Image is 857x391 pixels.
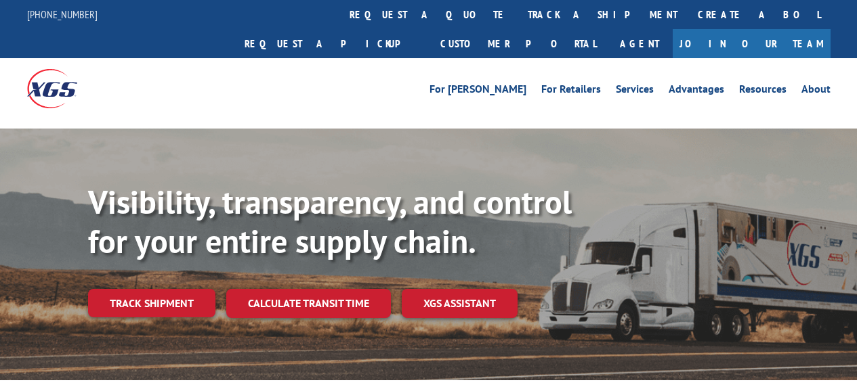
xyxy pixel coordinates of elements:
[234,29,430,58] a: Request a pickup
[430,84,526,99] a: For [PERSON_NAME]
[430,29,606,58] a: Customer Portal
[606,29,673,58] a: Agent
[669,84,724,99] a: Advantages
[88,181,572,262] b: Visibility, transparency, and control for your entire supply chain.
[541,84,601,99] a: For Retailers
[673,29,831,58] a: Join Our Team
[801,84,831,99] a: About
[226,289,391,318] a: Calculate transit time
[27,7,98,21] a: [PHONE_NUMBER]
[402,289,518,318] a: XGS ASSISTANT
[739,84,787,99] a: Resources
[616,84,654,99] a: Services
[88,289,215,317] a: Track shipment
